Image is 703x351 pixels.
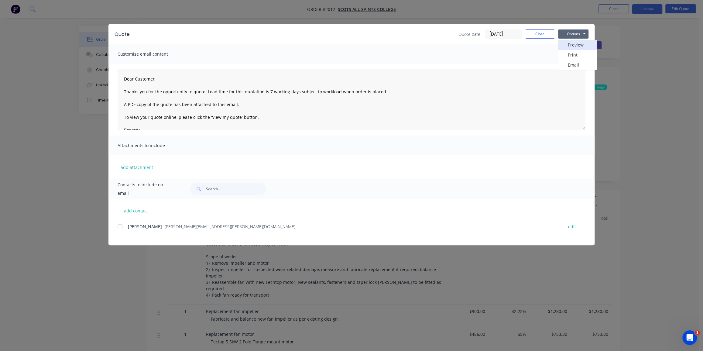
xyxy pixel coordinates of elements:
button: Options [558,29,588,39]
button: Preview [558,40,597,50]
button: Print [558,50,597,60]
span: 1 [695,330,700,335]
button: add attachment [118,163,156,172]
button: Close [525,29,555,39]
span: Quote date [458,31,480,37]
span: [PERSON_NAME] [128,224,162,229]
textarea: Dear Customer, Thanks you for the opportunity to quote. Lead time for this quotation is 7 working... [118,69,585,130]
button: Email [558,60,597,70]
span: Contacts to include on email [118,181,175,198]
div: Quote [115,31,130,38]
button: add contact [118,206,154,215]
input: Search... [206,183,266,195]
span: Customise email content [118,50,184,58]
span: Attachments to include [118,141,184,150]
button: edit [564,222,580,231]
iframe: Intercom live chat [682,330,697,345]
span: - [PERSON_NAME][EMAIL_ADDRESS][PERSON_NAME][DOMAIN_NAME] [162,224,295,229]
